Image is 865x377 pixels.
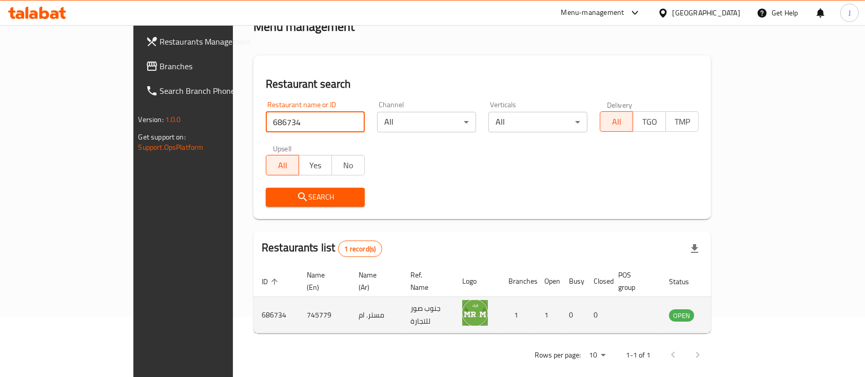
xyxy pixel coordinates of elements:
button: TMP [665,111,699,132]
div: Total records count [338,241,383,257]
div: All [377,112,476,132]
span: All [604,114,629,129]
span: Get support on: [139,130,186,144]
button: Yes [299,155,332,175]
div: Menu-management [561,7,624,19]
span: All [270,158,295,173]
div: All [488,112,587,132]
button: TGO [633,111,666,132]
button: Search [266,188,365,207]
p: 1-1 of 1 [626,349,651,362]
label: Upsell [273,145,292,152]
span: OPEN [669,310,694,322]
th: Closed [585,266,610,297]
td: 0 [561,297,585,333]
span: No [336,158,361,173]
td: 0 [585,297,610,333]
div: Rows per page: [585,348,610,363]
td: 745779 [299,297,350,333]
button: No [331,155,365,175]
table: enhanced table [253,266,750,333]
img: 745779 [462,300,488,326]
a: Restaurants Management [137,29,278,54]
div: Export file [682,236,707,261]
button: All [600,111,633,132]
th: Open [536,266,561,297]
span: TGO [637,114,662,129]
td: مستر. ام [350,297,402,333]
span: Name (En) [307,269,338,293]
span: POS group [618,269,648,293]
div: [GEOGRAPHIC_DATA] [673,7,740,18]
td: 1 [500,297,536,333]
th: Busy [561,266,585,297]
span: Branches [160,60,270,72]
span: Status [669,275,702,288]
h2: Restaurant search [266,76,699,92]
button: All [266,155,299,175]
input: Search for restaurant name or ID.. [266,112,365,132]
a: Support.OpsPlatform [139,141,204,154]
div: OPEN [669,309,694,322]
h2: Restaurants list [262,240,382,257]
span: Restaurants Management [160,35,270,48]
span: J [849,7,851,18]
th: Branches [500,266,536,297]
th: Logo [454,266,500,297]
span: Version: [139,113,164,126]
p: Rows per page: [535,349,581,362]
span: Yes [303,158,328,173]
span: Name (Ar) [359,269,390,293]
span: Search [274,191,357,204]
a: Search Branch Phone [137,78,278,103]
td: جنوب صور للتجارة [402,297,454,333]
span: TMP [670,114,695,129]
h2: Menu management [253,18,355,35]
span: Ref. Name [410,269,442,293]
td: 1 [536,297,561,333]
a: Branches [137,54,278,78]
span: 1.0.0 [165,113,181,126]
span: Search Branch Phone [160,85,270,97]
span: 1 record(s) [339,244,382,254]
span: ID [262,275,281,288]
label: Delivery [607,101,633,108]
